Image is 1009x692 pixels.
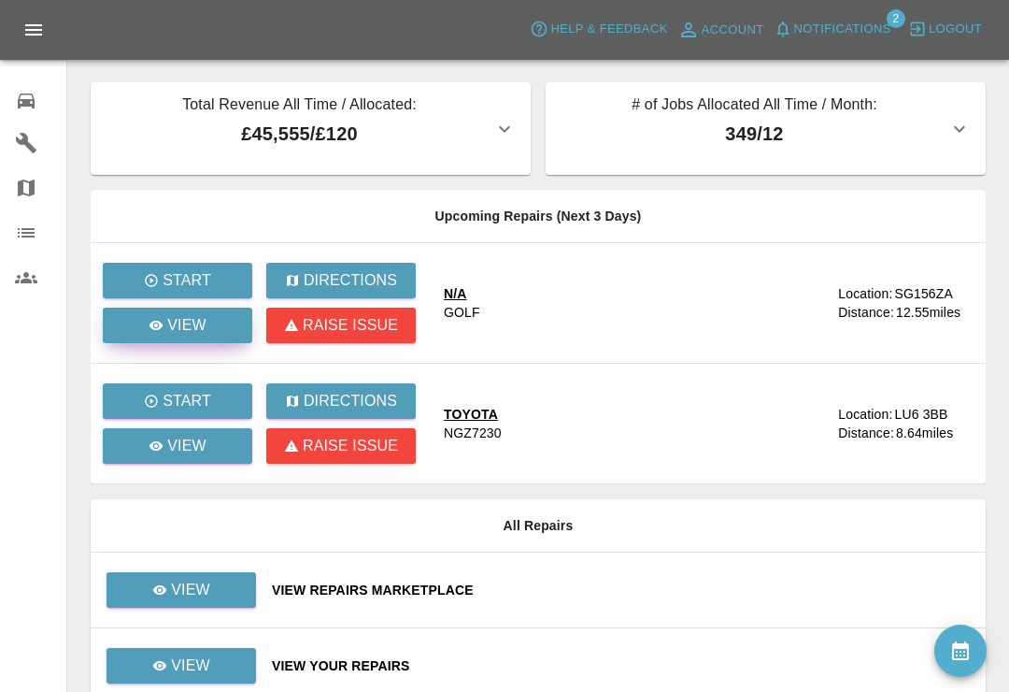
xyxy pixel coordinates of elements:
button: Help & Feedback [525,15,672,44]
p: View [171,655,210,677]
button: Start [103,383,252,419]
p: 349 / 12 [561,120,948,148]
div: TOYOTA [444,405,502,424]
p: View [167,435,206,457]
span: Logout [929,19,982,40]
p: Total Revenue All Time / Allocated: [106,94,493,120]
div: SG156ZA [894,284,953,303]
p: View [167,314,206,337]
button: Notifications [769,15,896,44]
div: Distance: [838,424,894,442]
a: View [106,657,257,672]
th: Upcoming Repairs (Next 3 Days) [91,190,986,243]
p: Start [163,269,211,292]
button: # of Jobs Allocated All Time / Month:349/12 [546,82,986,175]
p: Directions [304,269,397,292]
a: Location:LU6 3BBDistance:8.64miles [838,405,971,442]
button: Start [103,263,252,298]
a: View Your Repairs [272,656,971,675]
a: N/AGOLF [444,284,823,322]
a: View [107,572,256,608]
a: View [103,308,252,343]
button: availability [934,625,987,677]
div: 8.64 miles [896,424,971,442]
p: Raise issue [303,435,398,457]
a: View [103,428,252,464]
p: View [171,579,210,601]
div: LU6 3BB [894,405,947,424]
button: Total Revenue All Time / Allocated:£45,555/£120 [91,82,531,175]
p: # of Jobs Allocated All Time / Month: [561,94,948,120]
a: TOYOTANGZ7230 [444,405,823,442]
button: Raise issue [266,308,416,343]
div: 12.55 miles [896,303,971,322]
p: £45,555 / £120 [106,120,493,148]
button: Directions [266,383,416,419]
span: Account [702,20,764,41]
a: Account [673,15,769,45]
button: Logout [903,15,987,44]
p: Start [163,390,211,412]
a: Location:SG156ZADistance:12.55miles [838,284,971,322]
button: Open drawer [11,7,56,52]
div: Location: [838,405,892,424]
div: NGZ7230 [444,424,502,442]
span: 2 [887,9,905,28]
span: Help & Feedback [550,19,667,40]
button: Raise issue [266,428,416,464]
div: GOLF [444,303,480,322]
a: View [107,648,256,684]
button: Directions [266,263,416,298]
a: View Repairs Marketplace [272,581,971,599]
div: Distance: [838,303,894,322]
a: View [106,582,257,597]
p: Raise issue [303,314,398,337]
th: All Repairs [91,499,986,553]
p: Directions [304,390,397,412]
span: Notifications [794,19,891,40]
div: Location: [838,284,892,303]
div: N/A [444,284,480,303]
